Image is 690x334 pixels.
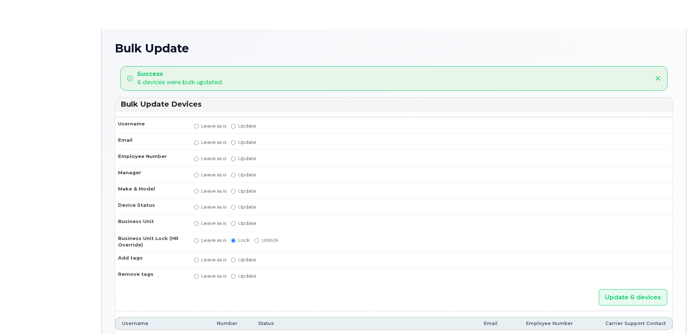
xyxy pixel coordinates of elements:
th: Employee Number [504,317,580,330]
label: Leave as is [194,204,226,210]
th: Employee Number [115,150,188,166]
th: Add tags [115,251,188,267]
th: Number [182,317,244,330]
th: Carrier Support Contact [580,317,673,330]
label: Update [231,139,256,146]
input: Leave as is [194,205,199,210]
th: Remove tags [115,267,188,284]
input: Update [231,124,236,129]
input: Leave as is [194,140,199,145]
label: Update [231,171,256,178]
label: Leave as is [194,155,226,162]
input: Leave as is [194,221,199,226]
th: Username [115,317,182,330]
label: Update [231,273,256,279]
label: Update [231,155,256,162]
th: Business Unit Lock (HR Override) [115,232,188,251]
p: You must select categories for all accounting types if you use partial accounting categories [194,227,666,234]
input: Leave as is [194,258,199,262]
input: Leave as is [194,173,199,177]
input: Lock [231,238,236,243]
label: Leave as is [194,139,226,146]
label: Leave as is [194,273,226,279]
th: Make & Model [115,182,188,198]
input: Update [231,221,236,226]
h3: Bulk Update Devices [121,99,667,109]
input: Update 6 devices [599,289,667,305]
label: Leave as is [194,256,226,263]
div: 6 devices were bulk updated [137,70,222,87]
input: Update [231,205,236,210]
label: Update [231,256,256,263]
label: Lock [231,237,250,244]
label: Leave as is [194,123,226,129]
h1: Bulk Update [115,42,673,55]
label: Leave as is [194,171,226,178]
label: Update [231,220,256,227]
label: Leave as is [194,237,226,244]
input: Update [231,140,236,145]
input: Update [231,274,236,279]
th: Manager [115,166,188,182]
label: Update [231,188,256,194]
input: Unlock [254,238,259,243]
th: Email [281,317,504,330]
th: Email [115,133,188,150]
input: Leave as is [194,124,199,129]
label: Update [231,204,256,210]
input: Update [231,173,236,177]
th: Status [244,317,281,330]
th: Business Unit [115,215,188,232]
label: Unlock [254,237,278,244]
th: Username [115,117,188,133]
label: Update [231,123,256,129]
label: Leave as is [194,220,226,227]
input: Update [231,189,236,194]
input: Leave as is [194,274,199,279]
input: Update [231,157,236,161]
input: Update [231,258,236,262]
input: Leave as is [194,238,199,243]
th: Device Status [115,198,188,215]
input: Leave as is [194,189,199,194]
input: Leave as is [194,157,199,161]
strong: Success [137,70,222,78]
label: Leave as is [194,188,226,194]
